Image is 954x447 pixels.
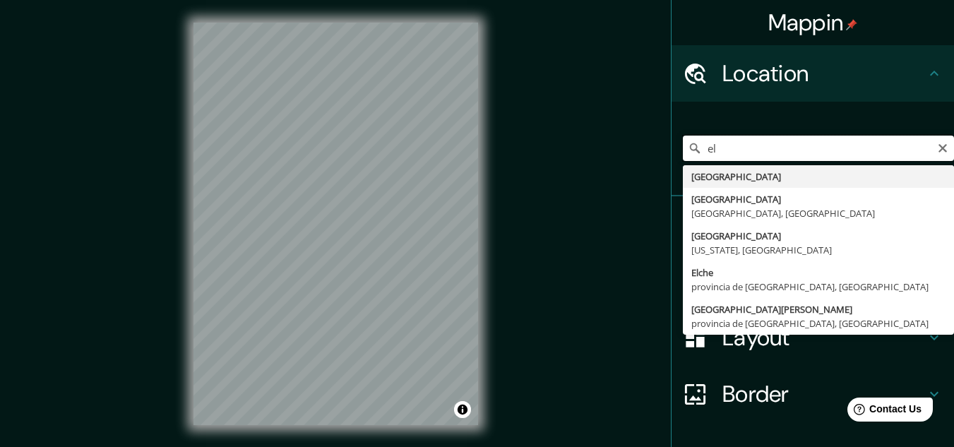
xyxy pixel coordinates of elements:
[691,192,946,206] div: [GEOGRAPHIC_DATA]
[768,8,858,37] h4: Mappin
[691,266,946,280] div: Elche
[691,316,946,330] div: provincia de [GEOGRAPHIC_DATA], [GEOGRAPHIC_DATA]
[683,136,954,161] input: Pick your city or area
[691,169,946,184] div: [GEOGRAPHIC_DATA]
[672,366,954,422] div: Border
[193,23,478,425] canvas: Map
[672,253,954,309] div: Style
[846,19,857,30] img: pin-icon.png
[672,309,954,366] div: Layout
[691,206,946,220] div: [GEOGRAPHIC_DATA], [GEOGRAPHIC_DATA]
[722,323,926,352] h4: Layout
[828,392,938,431] iframe: Help widget launcher
[722,59,926,88] h4: Location
[672,45,954,102] div: Location
[937,141,948,154] button: Clear
[454,401,471,418] button: Toggle attribution
[691,229,946,243] div: [GEOGRAPHIC_DATA]
[691,302,946,316] div: [GEOGRAPHIC_DATA][PERSON_NAME]
[722,380,926,408] h4: Border
[691,243,946,257] div: [US_STATE], [GEOGRAPHIC_DATA]
[691,280,946,294] div: provincia de [GEOGRAPHIC_DATA], [GEOGRAPHIC_DATA]
[672,196,954,253] div: Pins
